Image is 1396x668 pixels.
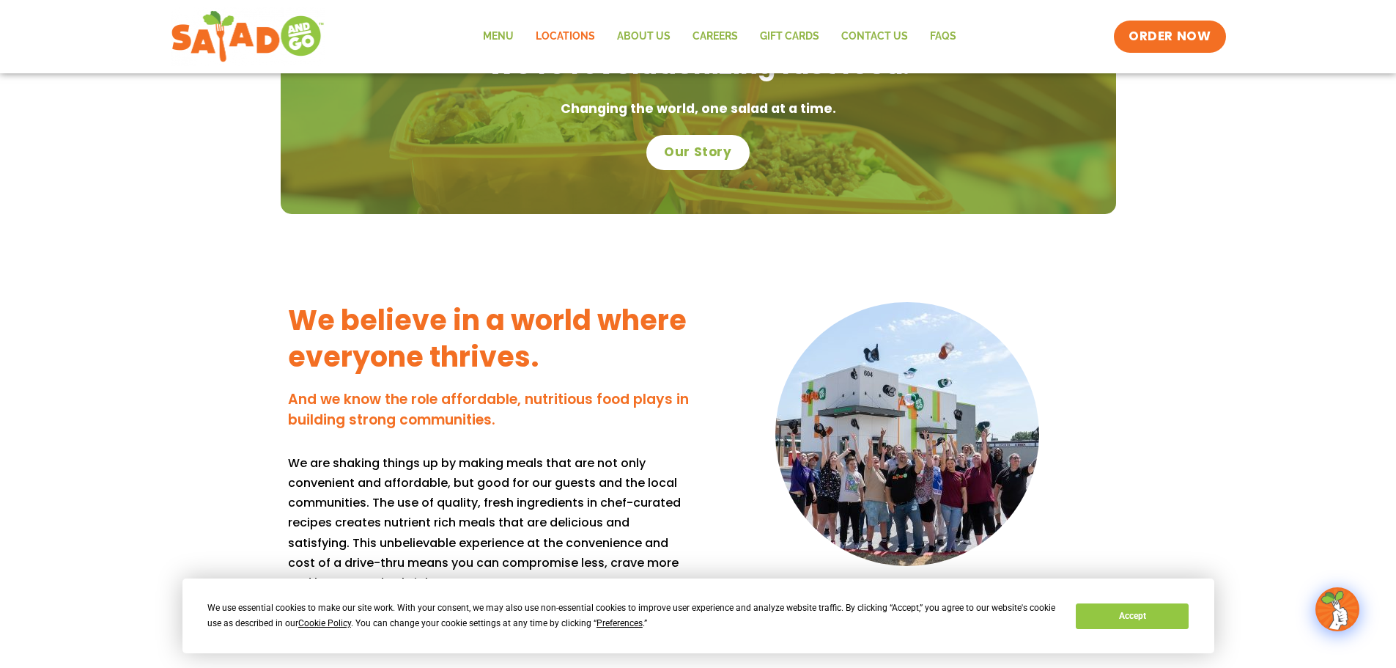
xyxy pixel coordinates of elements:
[597,618,643,628] span: Preferences
[646,135,749,170] a: Our Story
[682,20,749,54] a: Careers
[207,601,1058,631] div: We use essential cookies to make our site work. With your consent, we may also use non-essential ...
[288,389,691,431] h4: And we know the role affordable, nutritious food plays in building strong communities.
[288,302,691,375] h3: We believe in a world where everyone thrives.
[472,20,525,54] a: Menu
[1129,28,1211,45] span: ORDER NOW
[919,20,967,54] a: FAQs
[288,453,691,592] p: We are shaking things up by making meals that are not only convenient and affordable, but good fo...
[182,579,1214,653] div: Cookie Consent Prompt
[295,98,1101,120] p: Changing the world, one salad at a time.
[664,144,731,161] span: Our Story
[1317,589,1358,630] img: wpChatIcon
[171,7,325,66] img: new-SAG-logo-768×292
[830,20,919,54] a: Contact Us
[298,618,351,628] span: Cookie Policy
[749,20,830,54] a: GIFT CARDS
[288,453,691,592] div: Page 2
[1114,21,1225,53] a: ORDER NOW
[775,302,1039,566] img: DSC02078 copy
[1076,603,1189,629] button: Accept
[606,20,682,54] a: About Us
[525,20,606,54] a: Locations
[472,20,967,54] nav: Menu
